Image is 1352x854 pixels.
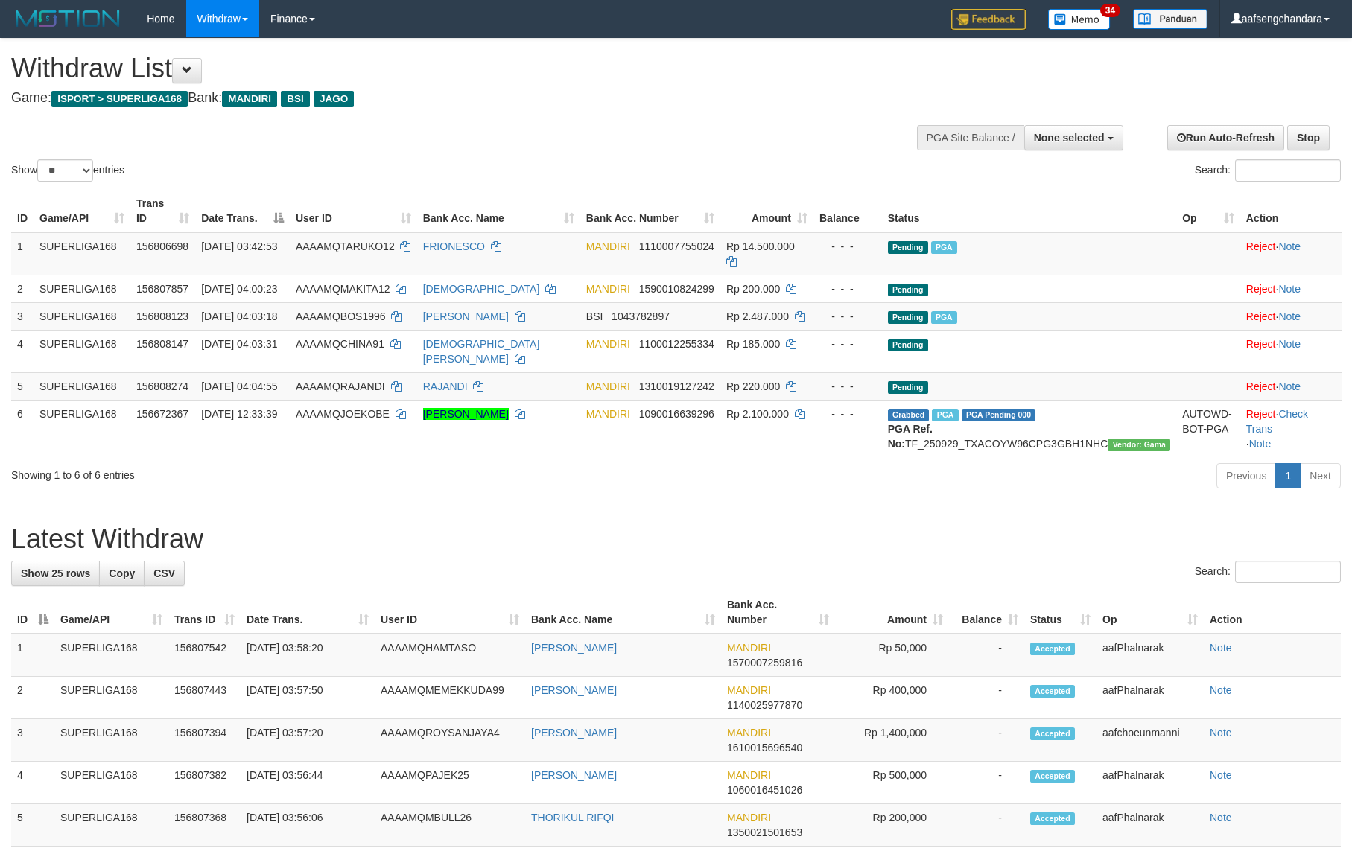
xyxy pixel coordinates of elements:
[54,634,168,677] td: SUPERLIGA168
[586,380,630,392] span: MANDIRI
[195,190,290,232] th: Date Trans.: activate to sort column descending
[835,634,949,677] td: Rp 50,000
[168,634,241,677] td: 156807542
[727,727,771,739] span: MANDIRI
[1278,283,1301,295] a: Note
[11,275,34,302] td: 2
[612,310,670,322] span: Copy 1043782897 to clipboard
[11,400,34,457] td: 6
[1240,302,1342,330] td: ·
[241,591,375,634] th: Date Trans.: activate to sort column ascending
[241,804,375,847] td: [DATE] 03:56:06
[1210,684,1232,696] a: Note
[949,634,1024,677] td: -
[1246,408,1276,420] a: Reject
[835,762,949,804] td: Rp 500,000
[727,742,802,753] span: Copy 1610015696540 to clipboard
[888,381,928,394] span: Pending
[949,804,1024,847] td: -
[201,310,277,322] span: [DATE] 04:03:18
[819,239,876,254] div: - - -
[586,408,630,420] span: MANDIRI
[882,190,1176,232] th: Status
[153,567,175,579] span: CSV
[11,462,552,482] div: Showing 1 to 6 of 6 entries
[727,657,802,669] span: Copy 1570007259816 to clipboard
[1030,727,1075,740] span: Accepted
[296,380,385,392] span: AAAAMQRAJANDI
[888,284,928,296] span: Pending
[423,283,540,295] a: [DEMOGRAPHIC_DATA]
[1275,463,1301,488] a: 1
[1210,642,1232,654] a: Note
[931,311,957,324] span: Marked by aafnonsreyleab
[136,380,188,392] span: 156808274
[296,408,390,420] span: AAAAMQJOEKOBE
[11,804,54,847] td: 5
[241,634,375,677] td: [DATE] 03:58:20
[1024,125,1123,150] button: None selected
[241,719,375,762] td: [DATE] 03:57:20
[917,125,1024,150] div: PGA Site Balance /
[1240,330,1342,372] td: ·
[931,241,957,254] span: Marked by aafnonsreyleab
[201,338,277,350] span: [DATE] 04:03:31
[136,338,188,350] span: 156808147
[1024,591,1096,634] th: Status: activate to sort column ascending
[727,699,802,711] span: Copy 1140025977870 to clipboard
[201,240,277,252] span: [DATE] 03:42:53
[1235,561,1341,583] input: Search:
[54,719,168,762] td: SUPERLIGA168
[11,159,124,182] label: Show entries
[1246,310,1276,322] a: Reject
[222,91,277,107] span: MANDIRI
[819,337,876,351] div: - - -
[37,159,93,182] select: Showentries
[1096,719,1204,762] td: aafchoeunmanni
[296,310,386,322] span: AAAAMQBOS1996
[835,719,949,762] td: Rp 1,400,000
[201,283,277,295] span: [DATE] 04:00:23
[586,240,630,252] span: MANDIRI
[375,634,525,677] td: AAAAMQHAMTASO
[11,634,54,677] td: 1
[1300,463,1341,488] a: Next
[1216,463,1276,488] a: Previous
[1240,372,1342,400] td: ·
[11,372,34,400] td: 5
[11,91,886,106] h4: Game: Bank:
[34,232,130,275] td: SUPERLIGA168
[1278,380,1301,392] a: Note
[727,642,771,654] span: MANDIRI
[1176,190,1240,232] th: Op: activate to sort column ascending
[168,591,241,634] th: Trans ID: activate to sort column ascending
[949,762,1024,804] td: -
[34,275,130,302] td: SUPERLIGA168
[1278,338,1301,350] a: Note
[531,812,615,823] a: THORIKUL RIFQI
[1278,240,1301,252] a: Note
[727,684,771,696] span: MANDIRI
[54,762,168,804] td: SUPERLIGA168
[888,241,928,254] span: Pending
[11,677,54,719] td: 2
[888,311,928,324] span: Pending
[34,400,130,457] td: SUPERLIGA168
[423,338,540,365] a: [DEMOGRAPHIC_DATA][PERSON_NAME]
[281,91,310,107] span: BSI
[34,302,130,330] td: SUPERLIGA168
[586,338,630,350] span: MANDIRI
[727,769,771,781] span: MANDIRI
[835,804,949,847] td: Rp 200,000
[586,283,630,295] span: MANDIRI
[932,409,958,421] span: Marked by aafsengchandara
[1210,769,1232,781] a: Note
[888,339,928,351] span: Pending
[423,380,468,392] a: RAJANDI
[99,561,145,586] a: Copy
[11,330,34,372] td: 4
[201,380,277,392] span: [DATE] 04:04:55
[1287,125,1330,150] a: Stop
[882,400,1176,457] td: TF_250929_TXACOYW96CPG3GBH1NHC
[11,232,34,275] td: 1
